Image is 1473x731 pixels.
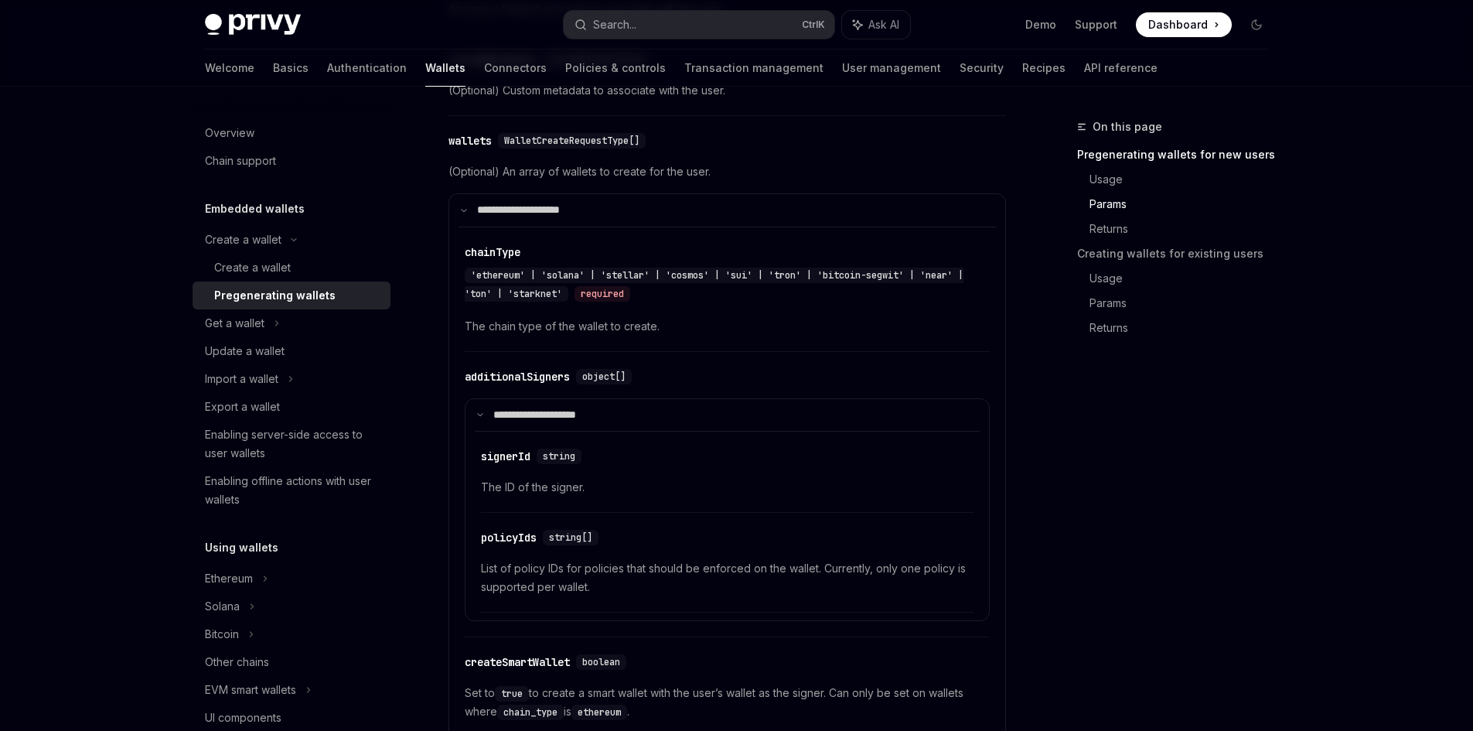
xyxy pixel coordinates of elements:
a: Params [1089,192,1281,217]
a: Overview [193,119,390,147]
span: List of policy IDs for policies that should be enforced on the wallet. Currently, only one policy... [481,559,973,596]
a: Welcome [205,50,254,87]
div: Overview [205,124,254,142]
a: Policies & controls [565,50,666,87]
a: Demo [1025,17,1056,32]
div: Update a wallet [205,342,285,360]
span: (Optional) Custom metadata to associate with the user. [448,81,1006,100]
code: true [495,686,529,702]
a: User management [842,50,941,87]
div: Ethereum [205,569,253,588]
a: Pregenerating wallets for new users [1077,142,1281,167]
code: chain_type [497,705,564,720]
span: Dashboard [1148,17,1208,32]
span: Ask AI [868,17,899,32]
div: Enabling offline actions with user wallets [205,472,381,509]
a: Enabling offline actions with user wallets [193,467,390,514]
span: object[] [582,371,626,383]
div: wallets [448,133,492,149]
div: Create a wallet [205,231,281,249]
span: The chain type of the wallet to create. [465,317,990,336]
a: Export a wallet [193,393,390,421]
a: Create a wallet [193,254,390,282]
button: Toggle dark mode [1244,12,1269,37]
code: ethereum [571,705,627,720]
a: Support [1075,17,1117,32]
a: Authentication [327,50,407,87]
div: createSmartWallet [465,654,570,670]
div: Create a wallet [214,258,291,277]
div: Export a wallet [205,398,280,416]
div: Import a wallet [205,370,278,388]
span: (Optional) An array of wallets to create for the user. [448,162,1006,181]
a: Wallets [425,50,465,87]
a: API reference [1084,50,1158,87]
div: Search... [593,15,636,34]
a: Pregenerating wallets [193,282,390,309]
a: Other chains [193,648,390,676]
div: additionalSigners [465,369,570,384]
div: Bitcoin [205,625,239,644]
button: Search...CtrlK [564,11,834,39]
span: boolean [582,656,620,668]
a: Transaction management [684,50,823,87]
div: Get a wallet [205,314,264,333]
div: chainType [465,244,520,260]
a: Creating wallets for existing users [1077,241,1281,266]
div: EVM smart wallets [205,681,296,699]
a: Recipes [1022,50,1066,87]
h5: Using wallets [205,538,278,557]
a: Returns [1089,316,1281,340]
span: Set to to create a smart wallet with the user’s wallet as the signer. Can only be set on wallets ... [465,684,990,721]
span: On this page [1093,118,1162,136]
a: Params [1089,291,1281,316]
a: Update a wallet [193,337,390,365]
a: Basics [273,50,309,87]
a: Enabling server-side access to user wallets [193,421,390,467]
div: UI components [205,709,281,727]
div: Solana [205,597,240,616]
span: Ctrl K [802,19,825,31]
a: Usage [1089,266,1281,291]
div: Other chains [205,653,269,671]
a: Returns [1089,217,1281,241]
span: string [543,450,575,463]
div: Chain support [205,152,276,170]
a: Connectors [484,50,547,87]
div: Enabling server-side access to user wallets [205,425,381,463]
span: 'ethereum' | 'solana' | 'stellar' | 'cosmos' | 'sui' | 'tron' | 'bitcoin-segwit' | 'near' | 'ton'... [465,269,963,300]
h5: Embedded wallets [205,200,305,218]
div: policyIds [481,530,537,545]
button: Ask AI [842,11,910,39]
a: Dashboard [1136,12,1232,37]
span: string[] [549,531,592,544]
div: required [575,286,630,302]
span: WalletCreateRequestType[] [504,135,639,147]
img: dark logo [205,14,301,36]
span: The ID of the signer. [481,478,973,497]
a: Security [960,50,1004,87]
div: Pregenerating wallets [214,286,336,305]
a: Chain support [193,147,390,175]
a: Usage [1089,167,1281,192]
div: signerId [481,449,530,464]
